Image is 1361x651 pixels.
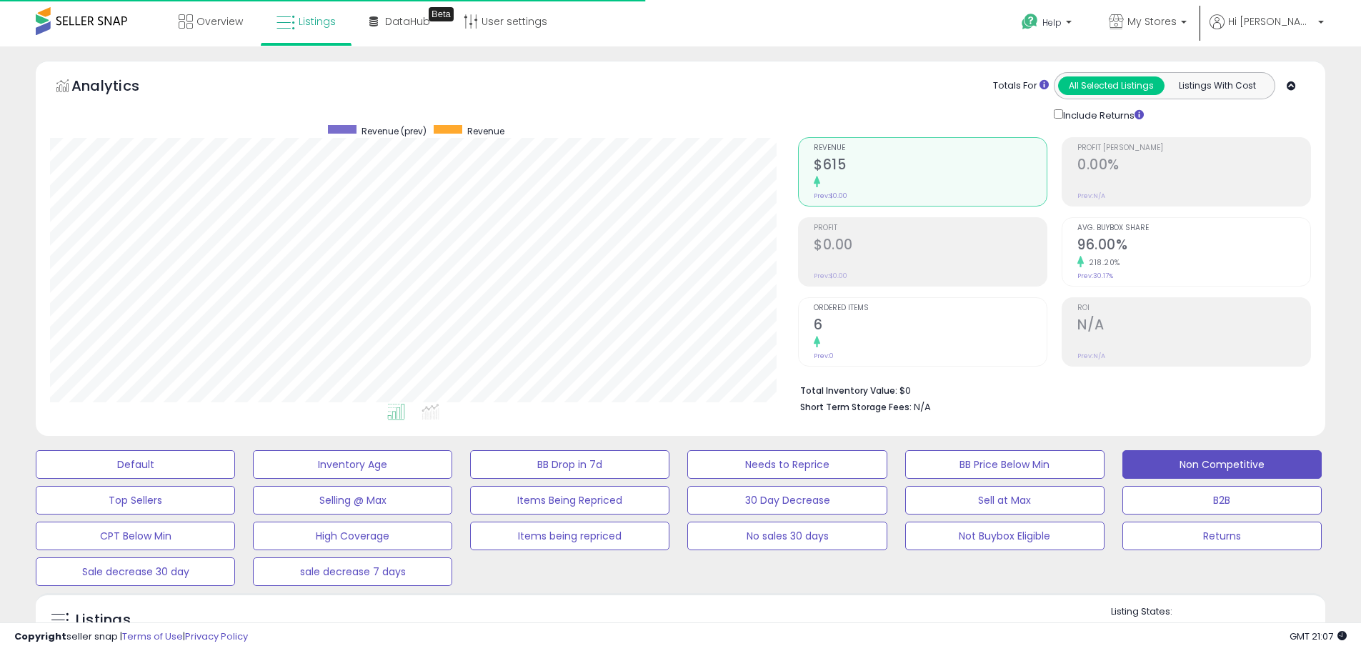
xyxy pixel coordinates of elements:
a: Help [1010,2,1086,46]
button: Returns [1122,522,1322,550]
div: Tooltip anchor [429,7,454,21]
small: Prev: N/A [1077,352,1105,360]
span: Listings [299,14,336,29]
span: Ordered Items [814,304,1047,312]
h5: Analytics [71,76,167,99]
span: My Stores [1127,14,1177,29]
b: Short Term Storage Fees: [800,401,912,413]
button: All Selected Listings [1058,76,1165,95]
span: ROI [1077,304,1310,312]
button: Selling @ Max [253,486,452,515]
p: Listing States: [1111,605,1325,619]
button: CPT Below Min [36,522,235,550]
div: seller snap | | [14,630,248,644]
label: Active [1125,622,1152,634]
button: Sell at Max [905,486,1105,515]
button: Needs to Reprice [687,450,887,479]
span: Hi [PERSON_NAME] [1228,14,1314,29]
span: Profit [814,224,1047,232]
span: N/A [914,400,931,414]
a: Privacy Policy [185,630,248,643]
h2: $615 [814,156,1047,176]
small: Prev: N/A [1077,192,1105,200]
button: Sale decrease 30 day [36,557,235,586]
button: No sales 30 days [687,522,887,550]
h2: 6 [814,317,1047,336]
span: Overview [196,14,243,29]
button: Items Being Repriced [470,486,669,515]
span: Profit [PERSON_NAME] [1077,144,1310,152]
label: Deactivated [1232,622,1286,634]
small: Prev: 0 [814,352,834,360]
span: Revenue [814,144,1047,152]
button: 30 Day Decrease [687,486,887,515]
small: Prev: $0.00 [814,192,847,200]
span: Avg. Buybox Share [1077,224,1310,232]
button: BB Price Below Min [905,450,1105,479]
button: Top Sellers [36,486,235,515]
button: Inventory Age [253,450,452,479]
span: DataHub [385,14,430,29]
button: sale decrease 7 days [253,557,452,586]
button: Default [36,450,235,479]
button: Listings With Cost [1164,76,1270,95]
button: Items being repriced [470,522,669,550]
span: 2025-09-15 21:07 GMT [1290,630,1347,643]
button: BB Drop in 7d [470,450,669,479]
small: Prev: 30.17% [1077,272,1113,280]
span: Revenue (prev) [362,125,427,137]
button: Non Competitive [1122,450,1322,479]
li: $0 [800,381,1300,398]
h2: 0.00% [1077,156,1310,176]
button: High Coverage [253,522,452,550]
h2: $0.00 [814,237,1047,256]
small: Prev: $0.00 [814,272,847,280]
button: B2B [1122,486,1322,515]
b: Total Inventory Value: [800,384,897,397]
div: Include Returns [1043,106,1161,123]
strong: Copyright [14,630,66,643]
span: Revenue [467,125,504,137]
small: 218.20% [1084,257,1120,268]
h2: N/A [1077,317,1310,336]
a: Terms of Use [122,630,183,643]
span: Help [1042,16,1062,29]
div: Totals For [993,79,1049,93]
h2: 96.00% [1077,237,1310,256]
i: Get Help [1021,13,1039,31]
h5: Listings [76,610,131,630]
a: Hi [PERSON_NAME] [1210,14,1324,46]
button: Not Buybox Eligible [905,522,1105,550]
